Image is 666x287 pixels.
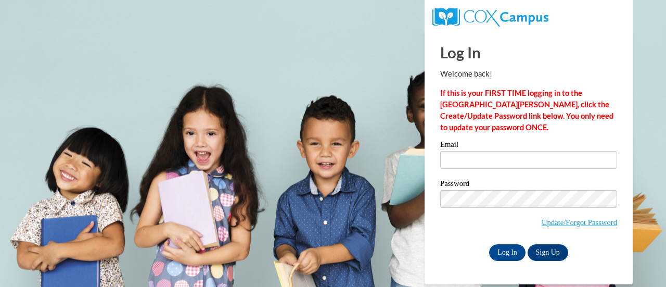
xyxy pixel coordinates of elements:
a: Update/Forgot Password [542,218,617,227]
label: Email [440,141,617,151]
strong: If this is your FIRST TIME logging in to the [GEOGRAPHIC_DATA][PERSON_NAME], click the Create/Upd... [440,89,613,132]
p: Welcome back! [440,68,617,80]
h1: Log In [440,42,617,63]
a: Sign Up [528,244,568,261]
a: COX Campus [432,12,548,21]
img: COX Campus [432,8,548,27]
label: Password [440,180,617,190]
input: Log In [489,244,526,261]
